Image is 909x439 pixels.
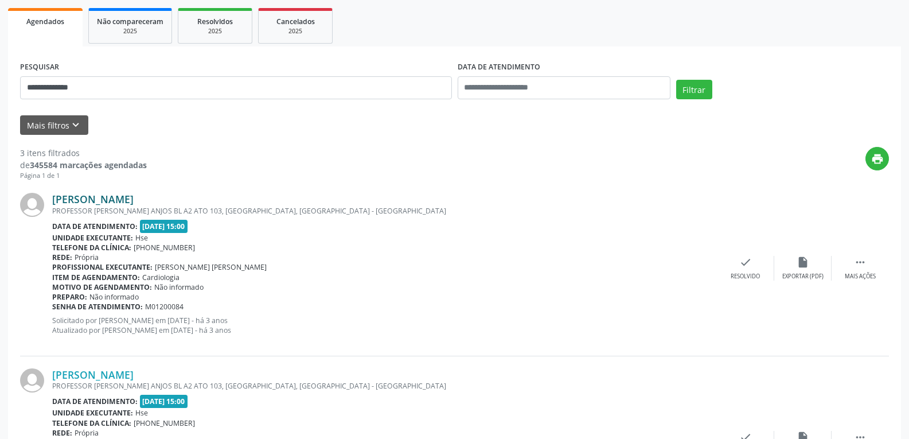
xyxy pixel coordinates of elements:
[52,292,87,302] b: Preparo:
[52,193,134,205] a: [PERSON_NAME]
[52,381,717,391] div: PROFESSOR [PERSON_NAME] ANJOS BL A2 ATO 103, [GEOGRAPHIC_DATA], [GEOGRAPHIC_DATA] - [GEOGRAPHIC_D...
[52,408,133,418] b: Unidade executante:
[854,256,867,269] i: 
[52,233,133,243] b: Unidade executante:
[52,243,131,252] b: Telefone da clínica:
[52,282,152,292] b: Motivo de agendamento:
[135,233,148,243] span: Hse
[20,115,88,135] button: Mais filtroskeyboard_arrow_down
[142,273,180,282] span: Cardiologia
[134,418,195,428] span: [PHONE_NUMBER]
[731,273,760,281] div: Resolvido
[135,408,148,418] span: Hse
[20,147,147,159] div: 3 itens filtrados
[52,252,72,262] b: Rede:
[52,368,134,381] a: [PERSON_NAME]
[20,171,147,181] div: Página 1 de 1
[52,428,72,438] b: Rede:
[52,316,717,335] p: Solicitado por [PERSON_NAME] em [DATE] - há 3 anos Atualizado por [PERSON_NAME] em [DATE] - há 3 ...
[458,59,540,76] label: DATA DE ATENDIMENTO
[20,193,44,217] img: img
[145,302,184,312] span: M01200084
[30,160,147,170] strong: 345584 marcações agendadas
[676,80,712,99] button: Filtrar
[52,262,153,272] b: Profissional executante:
[20,368,44,393] img: img
[69,119,82,131] i: keyboard_arrow_down
[140,220,188,233] span: [DATE] 15:00
[52,273,140,282] b: Item de agendamento:
[89,292,139,302] span: Não informado
[52,222,138,231] b: Data de atendimento:
[845,273,876,281] div: Mais ações
[154,282,204,292] span: Não informado
[20,159,147,171] div: de
[739,256,752,269] i: check
[276,17,315,26] span: Cancelados
[52,302,143,312] b: Senha de atendimento:
[134,243,195,252] span: [PHONE_NUMBER]
[52,418,131,428] b: Telefone da clínica:
[871,153,884,165] i: print
[140,395,188,408] span: [DATE] 15:00
[797,256,809,269] i: insert_drive_file
[197,17,233,26] span: Resolvidos
[75,428,99,438] span: Própria
[782,273,824,281] div: Exportar (PDF)
[97,27,163,36] div: 2025
[186,27,244,36] div: 2025
[52,206,717,216] div: PROFESSOR [PERSON_NAME] ANJOS BL A2 ATO 103, [GEOGRAPHIC_DATA], [GEOGRAPHIC_DATA] - [GEOGRAPHIC_D...
[52,397,138,406] b: Data de atendimento:
[20,59,59,76] label: PESQUISAR
[75,252,99,262] span: Própria
[97,17,163,26] span: Não compareceram
[865,147,889,170] button: print
[155,262,267,272] span: [PERSON_NAME] [PERSON_NAME]
[267,27,324,36] div: 2025
[26,17,64,26] span: Agendados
